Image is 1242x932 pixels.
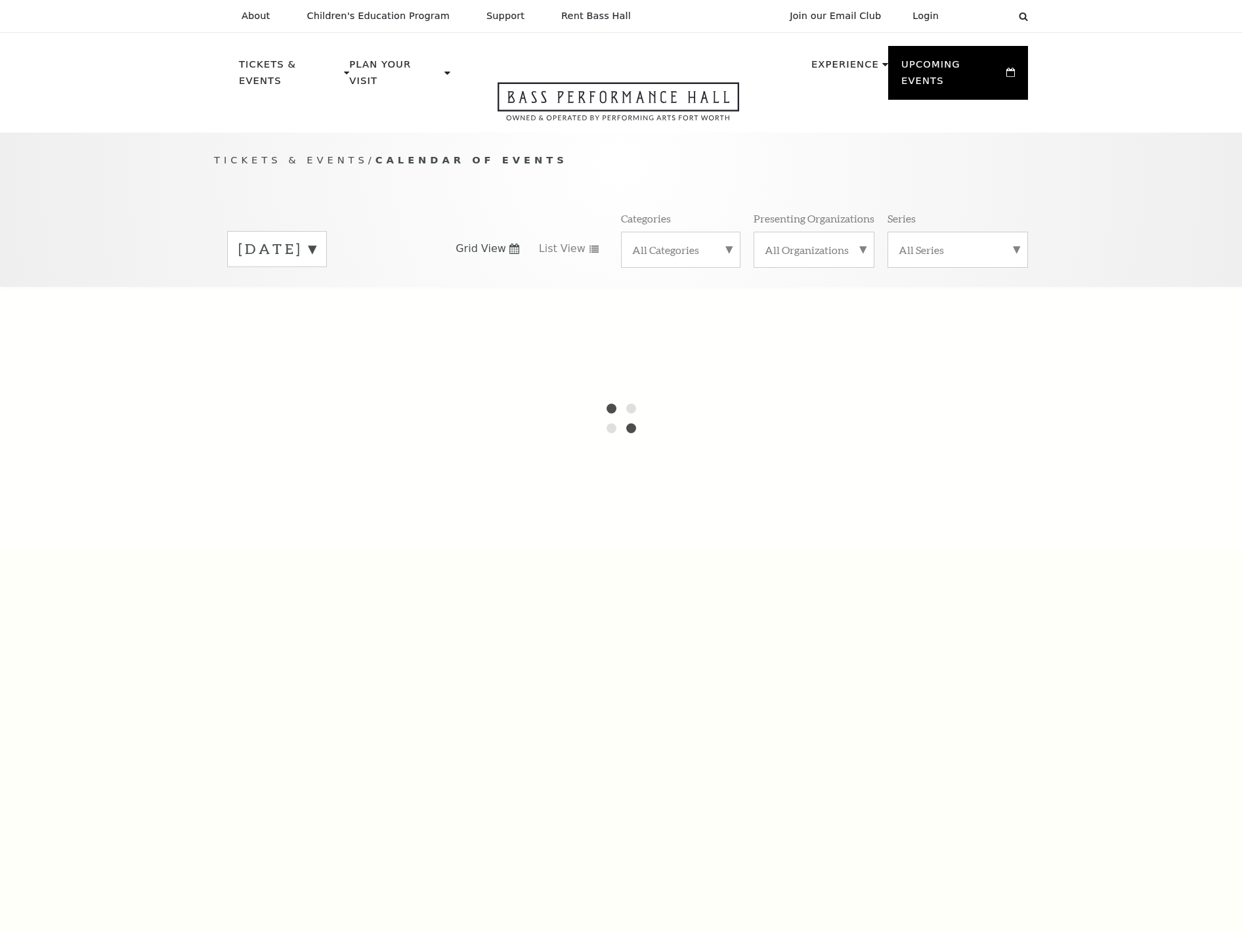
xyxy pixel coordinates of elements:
[239,56,341,96] p: Tickets & Events
[214,154,368,165] span: Tickets & Events
[811,56,879,80] p: Experience
[214,152,1028,169] p: /
[765,243,863,257] label: All Organizations
[242,11,270,22] p: About
[960,10,1006,22] select: Select:
[307,11,450,22] p: Children's Education Program
[375,154,568,165] span: Calendar of Events
[456,242,506,256] span: Grid View
[899,243,1017,257] label: All Series
[888,211,916,225] p: Series
[632,243,729,257] label: All Categories
[486,11,525,22] p: Support
[561,11,631,22] p: Rent Bass Hall
[349,56,441,96] p: Plan Your Visit
[754,211,874,225] p: Presenting Organizations
[539,242,586,256] span: List View
[238,239,316,259] label: [DATE]
[621,211,671,225] p: Categories
[901,56,1003,96] p: Upcoming Events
